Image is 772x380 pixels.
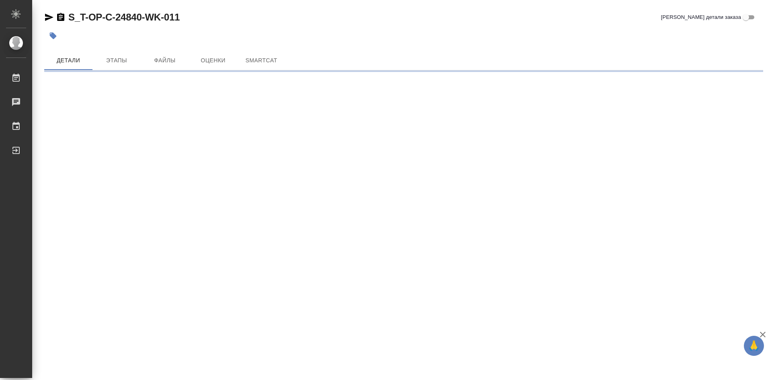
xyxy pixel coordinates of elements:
span: [PERSON_NAME] детали заказа [661,13,741,21]
span: SmartCat [242,55,281,66]
button: Скопировать ссылку для ЯМессенджера [44,12,54,22]
button: 🙏 [744,336,764,356]
span: Детали [49,55,88,66]
span: Файлы [146,55,184,66]
button: Скопировать ссылку [56,12,66,22]
span: Оценки [194,55,232,66]
a: S_T-OP-C-24840-WK-011 [68,12,180,23]
span: 🙏 [747,337,761,354]
span: Этапы [97,55,136,66]
button: Добавить тэг [44,27,62,45]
